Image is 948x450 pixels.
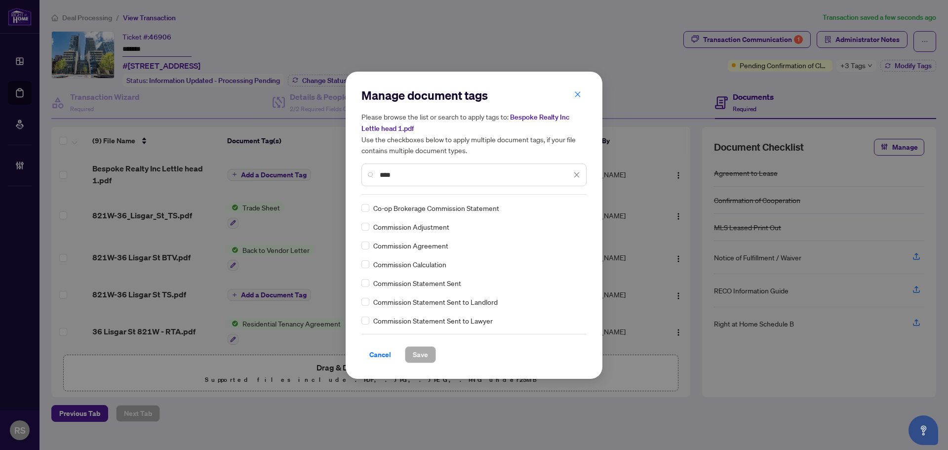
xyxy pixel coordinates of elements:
span: close [574,91,581,98]
span: Commission Statement Sent to Lawyer [373,315,493,326]
h5: Please browse the list or search to apply tags to: Use the checkboxes below to apply multiple doc... [361,111,587,156]
span: Commission Adjustment [373,221,449,232]
button: Save [405,346,436,363]
span: Commission Calculation [373,259,446,270]
button: Open asap [908,415,938,445]
button: Cancel [361,346,399,363]
span: Bespoke Realty Inc Lettle head 1.pdf [361,113,569,133]
span: Commission Statement Sent to Landlord [373,296,498,307]
span: Commission Statement Sent [373,278,461,288]
span: Cancel [369,347,391,363]
span: Commission Agreement [373,240,448,251]
span: close [573,171,580,178]
h2: Manage document tags [361,87,587,103]
span: Co-op Brokerage Commission Statement [373,203,499,213]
